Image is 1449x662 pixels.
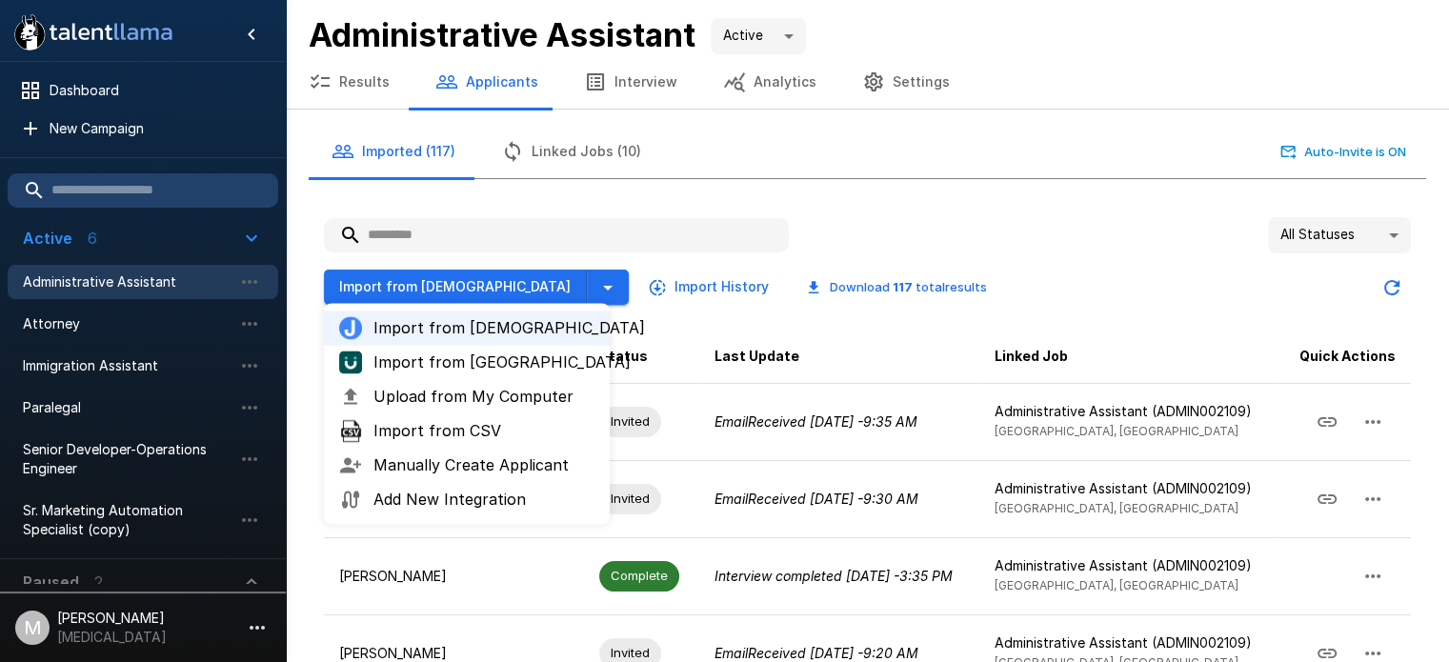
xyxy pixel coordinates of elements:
[714,491,918,507] i: Email Received [DATE] - 9:30 AM
[1278,330,1411,384] th: Quick Actions
[599,412,661,431] span: Invited
[339,419,362,442] img: file-csv-icon-md@2x.png
[839,55,973,109] button: Settings
[1373,269,1411,307] button: Updated Today - 9:55 AM
[309,15,695,54] b: Administrative Assistant
[373,419,594,442] span: Import from CSV
[324,270,587,305] button: Import from [DEMOGRAPHIC_DATA]
[561,55,700,109] button: Interview
[309,125,478,178] button: Imported (117)
[700,55,839,109] button: Analytics
[373,351,594,373] span: Import from [GEOGRAPHIC_DATA]
[792,272,1002,302] button: Download 117 totalresults
[373,488,594,511] span: Add New Integration
[979,330,1279,384] th: Linked Job
[584,330,699,384] th: Status
[995,633,1264,652] p: Administrative Assistant (ADMIN002109)
[339,567,569,586] p: [PERSON_NAME]
[599,490,661,508] span: Invited
[413,55,561,109] button: Applicants
[995,424,1238,438] span: [GEOGRAPHIC_DATA], [GEOGRAPHIC_DATA]
[995,578,1238,592] span: [GEOGRAPHIC_DATA], [GEOGRAPHIC_DATA]
[373,385,594,408] span: Upload from My Computer
[644,270,776,305] button: Import History
[339,351,362,373] img: ukg_logo.jpeg
[339,316,362,339] img: jobvite_logo.png
[599,644,661,662] span: Invited
[1304,489,1350,505] span: Copy Interview Link
[711,18,806,54] div: Active
[893,279,913,294] b: 117
[1304,643,1350,659] span: Copy Interview Link
[373,316,594,339] span: Import from [DEMOGRAPHIC_DATA]
[286,55,413,109] button: Results
[714,568,953,584] i: Interview completed [DATE] - 3:35 PM
[1277,137,1411,167] button: Auto-Invite is ON
[714,645,918,661] i: Email Received [DATE] - 9:20 AM
[995,501,1238,515] span: [GEOGRAPHIC_DATA], [GEOGRAPHIC_DATA]
[599,567,679,585] span: Complete
[699,330,979,384] th: Last Update
[995,479,1264,498] p: Administrative Assistant (ADMIN002109)
[995,556,1264,575] p: Administrative Assistant (ADMIN002109)
[1304,411,1350,428] span: Copy Interview Link
[714,413,917,430] i: Email Received [DATE] - 9:35 AM
[478,125,664,178] button: Linked Jobs (10)
[1268,217,1411,253] div: All Statuses
[373,453,594,476] span: Manually Create Applicant
[995,402,1264,421] p: Administrative Assistant (ADMIN002109)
